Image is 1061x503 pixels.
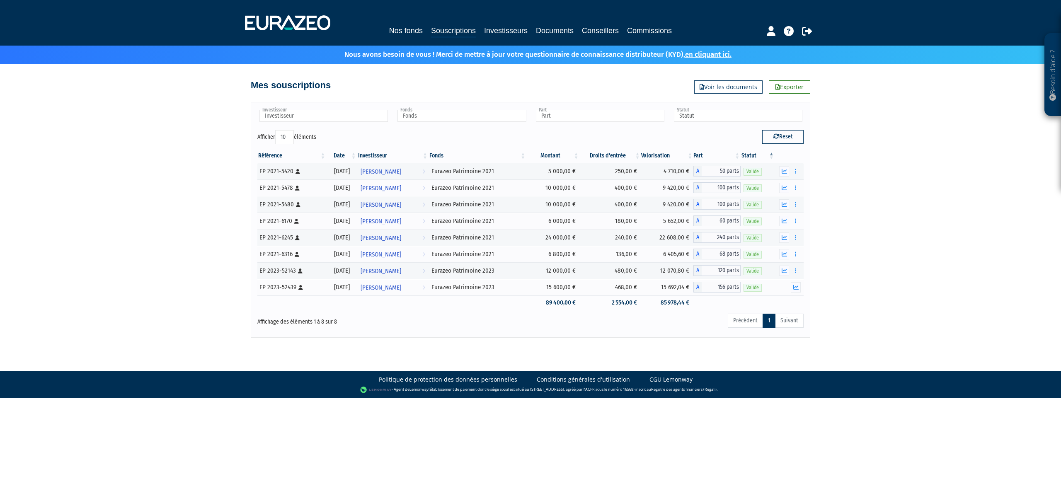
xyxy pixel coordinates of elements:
[693,166,741,177] div: A - Eurazeo Patrimoine 2021
[693,199,702,210] span: A
[580,246,641,262] td: 136,00 €
[361,280,401,295] span: [PERSON_NAME]
[295,252,299,257] i: [Français] Personne physique
[357,279,429,295] a: [PERSON_NAME]
[693,215,741,226] div: A - Eurazeo Patrimoine 2021
[361,197,401,213] span: [PERSON_NAME]
[1048,38,1058,112] p: Besoin d'aide ?
[329,266,354,275] div: [DATE]
[361,164,401,179] span: [PERSON_NAME]
[641,149,694,163] th: Valorisation: activer pour trier la colonne par ordre croissant
[582,25,619,36] a: Conseillers
[259,184,324,192] div: EP 2021-5478
[649,375,693,384] a: CGU Lemonway
[422,214,425,229] i: Voir l'investisseur
[702,166,741,177] span: 50 parts
[702,215,741,226] span: 60 parts
[329,167,354,176] div: [DATE]
[329,233,354,242] div: [DATE]
[526,163,579,179] td: 5 000,00 €
[693,249,702,259] span: A
[641,295,694,310] td: 85 978,44 €
[422,181,425,196] i: Voir l'investisseur
[526,279,579,295] td: 15 600,00 €
[422,264,425,279] i: Voir l'investisseur
[431,266,523,275] div: Eurazeo Patrimoine 2023
[257,313,478,326] div: Affichage des éléments 1 à 8 sur 8
[580,295,641,310] td: 2 554,00 €
[641,246,694,262] td: 6 405,60 €
[245,15,330,30] img: 1732889491-logotype_eurazeo_blanc_rvb.png
[429,149,526,163] th: Fonds: activer pour trier la colonne par ordre croissant
[296,202,300,207] i: [Français] Personne physique
[685,50,732,59] a: en cliquant ici.
[431,233,523,242] div: Eurazeo Patrimoine 2021
[526,196,579,213] td: 10 000,00 €
[422,247,425,262] i: Voir l'investisseur
[702,232,741,243] span: 240 parts
[526,229,579,246] td: 24 000,00 €
[298,285,303,290] i: [Français] Personne physique
[693,282,702,293] span: A
[526,262,579,279] td: 12 000,00 €
[329,184,354,192] div: [DATE]
[627,25,672,36] a: Commissions
[357,262,429,279] a: [PERSON_NAME]
[536,25,574,36] a: Documents
[693,182,741,193] div: A - Eurazeo Patrimoine 2021
[741,149,775,163] th: Statut : activer pour trier la colonne par ordre d&eacute;croissant
[422,230,425,246] i: Voir l'investisseur
[744,201,762,209] span: Valide
[295,235,300,240] i: [Français] Personne physique
[744,234,762,242] span: Valide
[357,196,429,213] a: [PERSON_NAME]
[641,279,694,295] td: 15 692,04 €
[329,217,354,225] div: [DATE]
[537,375,630,384] a: Conditions générales d'utilisation
[389,25,423,36] a: Nos fonds
[693,149,741,163] th: Part: activer pour trier la colonne par ordre croissant
[329,200,354,209] div: [DATE]
[744,284,762,292] span: Valide
[259,283,324,292] div: EP 2023-52439
[693,215,702,226] span: A
[431,184,523,192] div: Eurazeo Patrimoine 2021
[259,167,324,176] div: EP 2021-5420
[275,130,294,144] select: Afficheréléments
[580,179,641,196] td: 400,00 €
[431,167,523,176] div: Eurazeo Patrimoine 2021
[702,282,741,293] span: 156 parts
[298,268,303,273] i: [Français] Personne physique
[431,217,523,225] div: Eurazeo Patrimoine 2021
[327,149,357,163] th: Date: activer pour trier la colonne par ordre croissant
[484,25,528,36] a: Investisseurs
[580,149,641,163] th: Droits d'entrée: activer pour trier la colonne par ordre croissant
[580,262,641,279] td: 480,00 €
[357,229,429,246] a: [PERSON_NAME]
[693,265,741,276] div: A - Eurazeo Patrimoine 2023
[526,246,579,262] td: 6 800,00 €
[702,199,741,210] span: 100 parts
[693,199,741,210] div: A - Eurazeo Patrimoine 2021
[693,282,741,293] div: A - Eurazeo Patrimoine 2023
[693,182,702,193] span: A
[744,267,762,275] span: Valide
[693,232,741,243] div: A - Eurazeo Patrimoine 2021
[409,387,429,392] a: Lemonway
[357,213,429,229] a: [PERSON_NAME]
[8,386,1053,394] div: - Agent de (établissement de paiement dont le siège social est situé au [STREET_ADDRESS], agréé p...
[295,186,300,191] i: [Français] Personne physique
[744,218,762,225] span: Valide
[361,247,401,262] span: [PERSON_NAME]
[526,295,579,310] td: 89 400,00 €
[641,163,694,179] td: 4 710,00 €
[422,164,425,179] i: Voir l'investisseur
[580,163,641,179] td: 250,00 €
[641,179,694,196] td: 9 420,00 €
[320,48,732,60] p: Nous avons besoin de vous ! Merci de mettre à jour votre questionnaire de connaissance distribute...
[580,213,641,229] td: 180,00 €
[693,232,702,243] span: A
[580,196,641,213] td: 400,00 €
[702,265,741,276] span: 120 parts
[259,250,324,259] div: EP 2021-6316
